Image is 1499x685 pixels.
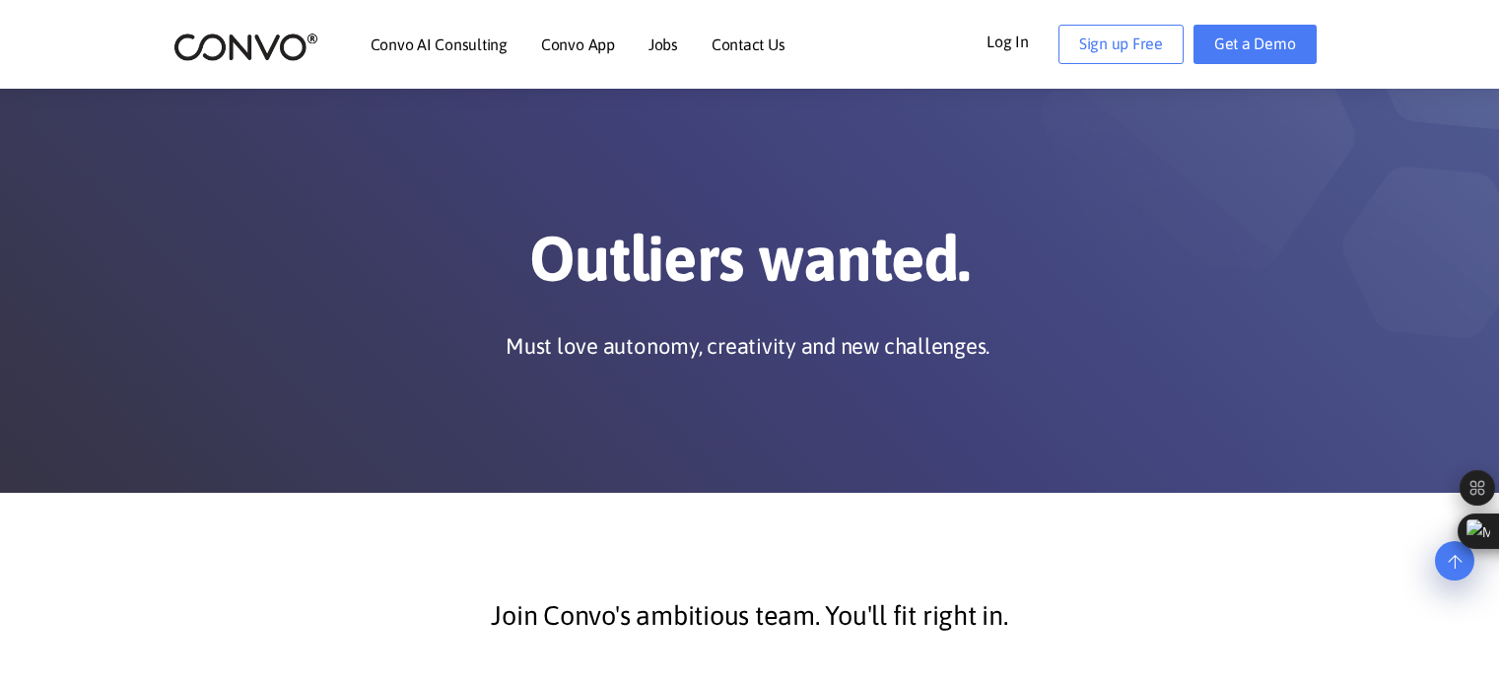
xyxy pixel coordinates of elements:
a: Convo App [541,36,615,52]
a: Contact Us [712,36,785,52]
h1: Outliers wanted. [203,221,1297,311]
a: Log In [987,25,1058,56]
a: Convo AI Consulting [371,36,508,52]
img: logo_2.png [173,32,318,62]
p: Join Convo's ambitious team. You'll fit right in. [218,591,1282,641]
p: Must love autonomy, creativity and new challenges. [506,331,989,361]
a: Get a Demo [1193,25,1317,64]
a: Sign up Free [1058,25,1184,64]
a: Jobs [648,36,678,52]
